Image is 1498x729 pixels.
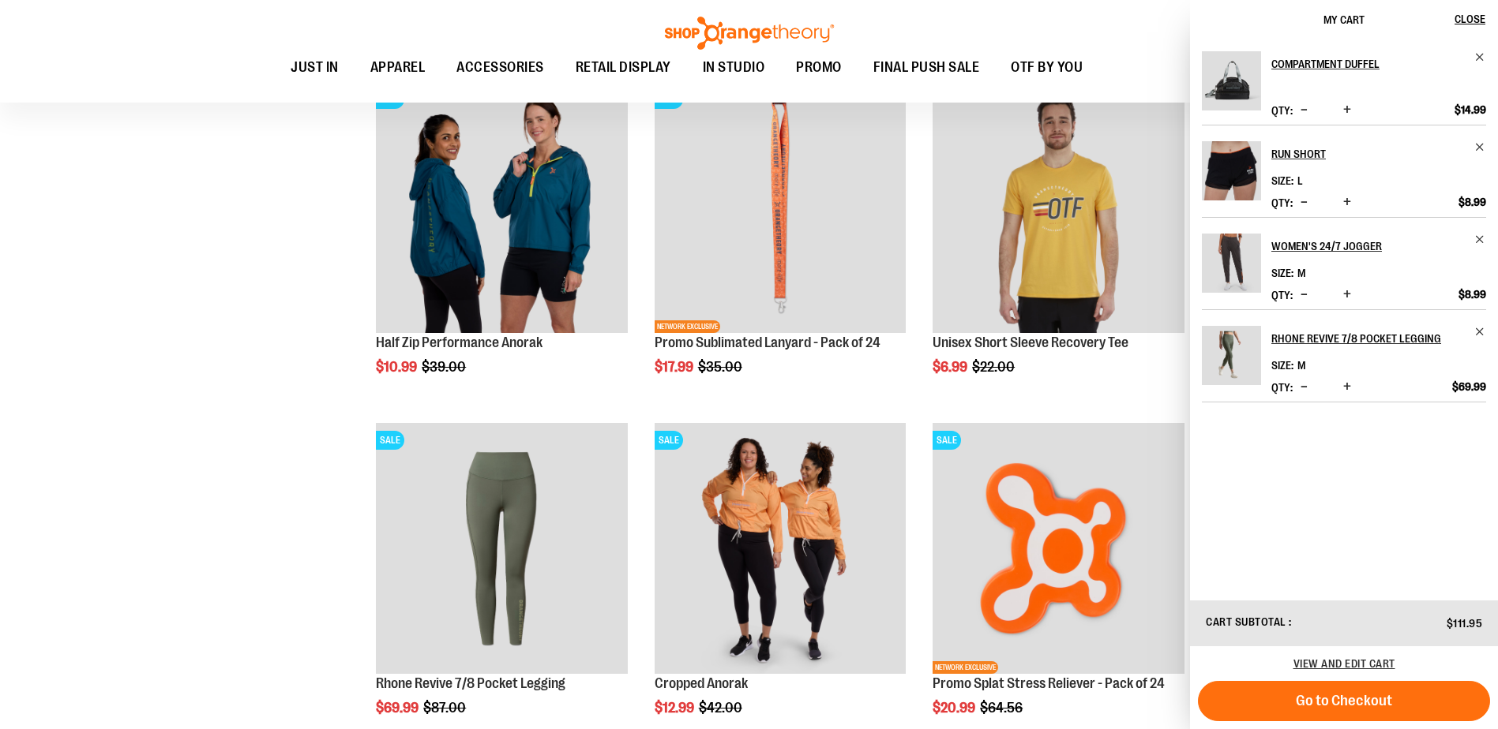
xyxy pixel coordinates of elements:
[933,82,1184,335] a: Product image for Unisex Short Sleeve Recovery Tee
[699,700,745,716] span: $42.00
[1447,617,1483,630] span: $111.95
[1297,174,1303,187] span: L
[873,50,980,85] span: FINAL PUSH SALE
[376,700,421,716] span: $69.99
[1271,51,1486,77] a: Compartment Duffel
[1202,234,1261,293] img: Women's 24/7 Jogger
[441,50,560,86] a: ACCESSORIES
[1202,234,1261,303] a: Women's 24/7 Jogger
[687,50,781,86] a: IN STUDIO
[655,423,906,674] img: Cropped Anorak primary image
[376,82,627,333] img: Half Zip Performance Anorak
[1297,359,1305,372] span: M
[933,700,978,716] span: $20.99
[995,50,1098,86] a: OTF BY YOU
[933,675,1165,691] a: Promo Splat Stress Reliever - Pack of 24
[422,359,468,375] span: $39.00
[376,431,404,450] span: SALE
[1323,13,1365,26] span: My Cart
[1271,326,1486,351] a: Rhone Revive 7/8 Pocket Legging
[780,50,858,86] a: PROMO
[796,50,842,85] span: PROMO
[1297,103,1312,118] button: Decrease product quantity
[655,700,696,716] span: $12.99
[933,661,998,674] span: NETWORK EXCLUSIVE
[655,335,880,350] a: Promo Sublimated Lanyard - Pack of 24
[925,74,1192,415] div: product
[1293,657,1395,670] a: View and edit cart
[1296,692,1392,709] span: Go to Checkout
[560,50,687,86] a: RETAIL DISPLAY
[933,423,1184,674] img: Product image for Splat Stress Reliever - Pack of 24
[1271,359,1293,372] dt: Size
[1474,141,1486,153] a: Remove item
[933,359,970,375] span: $6.99
[1202,125,1486,217] li: Product
[1271,267,1293,279] dt: Size
[655,359,696,375] span: $17.99
[1271,381,1293,394] label: Qty
[1455,13,1485,25] span: Close
[423,700,468,716] span: $87.00
[1455,103,1486,117] span: $14.99
[1011,50,1083,85] span: OTF BY YOU
[1202,141,1261,200] img: Run Short
[1474,326,1486,338] a: Remove item
[655,675,748,691] a: Cropped Anorak
[1271,234,1465,259] h2: Women's 24/7 Jogger
[1202,217,1486,309] li: Product
[1202,326,1261,395] a: Rhone Revive 7/8 Pocket Legging
[1271,141,1486,166] a: Run Short
[1474,234,1486,245] a: Remove item
[1271,289,1293,301] label: Qty
[1459,287,1486,301] span: $8.99
[933,423,1184,676] a: Product image for Splat Stress Reliever - Pack of 24SALENETWORK EXCLUSIVE
[933,431,961,450] span: SALE
[1271,234,1486,259] a: Women's 24/7 Jogger
[376,423,627,676] a: Rhone Revive 7/8 Pocket LeggingSALE
[1459,195,1486,209] span: $8.99
[933,82,1184,333] img: Product image for Unisex Short Sleeve Recovery Tee
[1271,326,1465,351] h2: Rhone Revive 7/8 Pocket Legging
[663,17,836,50] img: Shop Orangetheory
[1339,103,1355,118] button: Increase product quantity
[1271,141,1465,166] h2: Run Short
[858,50,996,85] a: FINAL PUSH SALE
[1297,195,1312,211] button: Decrease product quantity
[655,423,906,676] a: Cropped Anorak primary imageSALE
[1474,51,1486,63] a: Remove item
[456,50,544,85] span: ACCESSORIES
[376,335,543,350] a: Half Zip Performance Anorak
[1339,379,1355,395] button: Increase product quantity
[1202,51,1261,110] img: Compartment Duffel
[647,74,914,415] div: product
[1297,267,1305,279] span: M
[576,50,671,85] span: RETAIL DISPLAY
[1271,104,1293,117] label: Qty
[655,82,906,333] img: Product image for Sublimated Lanyard - Pack of 24
[1206,615,1286,628] span: Cart Subtotal
[1202,51,1486,125] li: Product
[291,50,339,85] span: JUST IN
[655,431,683,450] span: SALE
[275,50,355,86] a: JUST IN
[368,74,635,415] div: product
[703,50,765,85] span: IN STUDIO
[1202,51,1261,121] a: Compartment Duffel
[1198,681,1490,721] button: Go to Checkout
[1452,379,1486,394] span: $69.99
[355,50,441,86] a: APPAREL
[1202,141,1261,211] a: Run Short
[376,675,565,691] a: Rhone Revive 7/8 Pocket Legging
[698,359,745,375] span: $35.00
[370,50,426,85] span: APPAREL
[1297,287,1312,303] button: Decrease product quantity
[933,335,1128,350] a: Unisex Short Sleeve Recovery Tee
[972,359,1017,375] span: $22.00
[1297,379,1312,395] button: Decrease product quantity
[1271,174,1293,187] dt: Size
[1271,196,1293,209] label: Qty
[655,320,720,333] span: NETWORK EXCLUSIVE
[1271,51,1465,77] h2: Compartment Duffel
